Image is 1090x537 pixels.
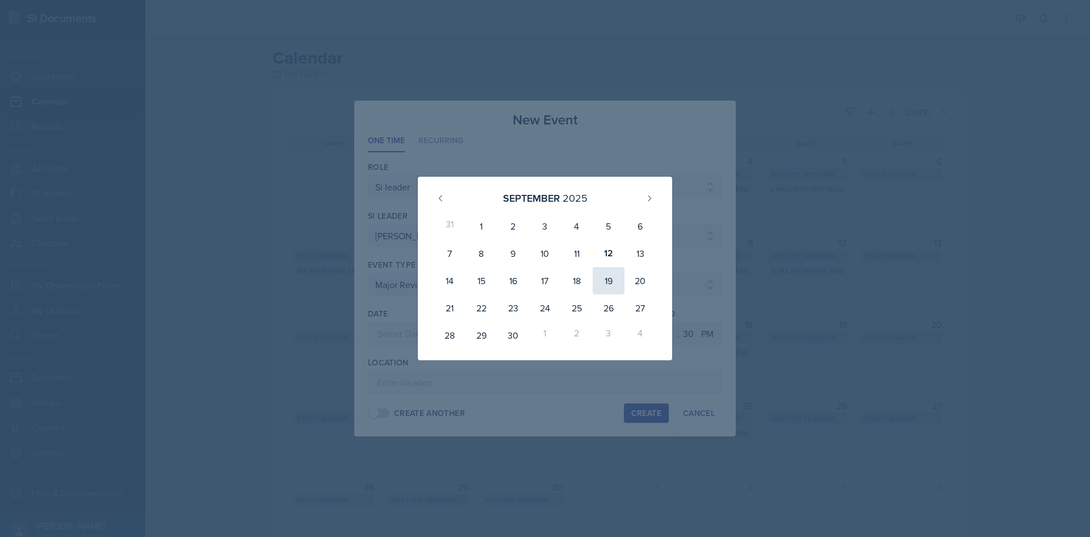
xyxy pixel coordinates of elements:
[593,322,624,349] div: 3
[497,322,529,349] div: 30
[593,294,624,322] div: 26
[624,240,656,267] div: 13
[624,294,656,322] div: 27
[624,267,656,294] div: 20
[529,240,561,267] div: 10
[593,267,624,294] div: 19
[529,322,561,349] div: 1
[529,294,561,322] div: 24
[529,267,561,294] div: 17
[466,322,497,349] div: 29
[466,213,497,240] div: 1
[503,190,560,206] div: September
[434,267,466,294] div: 14
[561,240,593,267] div: 11
[561,294,593,322] div: 25
[434,322,466,349] div: 28
[624,322,656,349] div: 4
[497,240,529,267] div: 9
[434,294,466,322] div: 21
[593,213,624,240] div: 5
[434,240,466,267] div: 7
[561,322,593,349] div: 2
[529,213,561,240] div: 3
[466,294,497,322] div: 22
[561,267,593,294] div: 18
[466,267,497,294] div: 15
[561,213,593,240] div: 4
[563,190,588,206] div: 2025
[497,294,529,322] div: 23
[497,267,529,294] div: 16
[593,240,624,267] div: 12
[466,240,497,267] div: 8
[624,213,656,240] div: 6
[434,213,466,240] div: 31
[497,213,529,240] div: 2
